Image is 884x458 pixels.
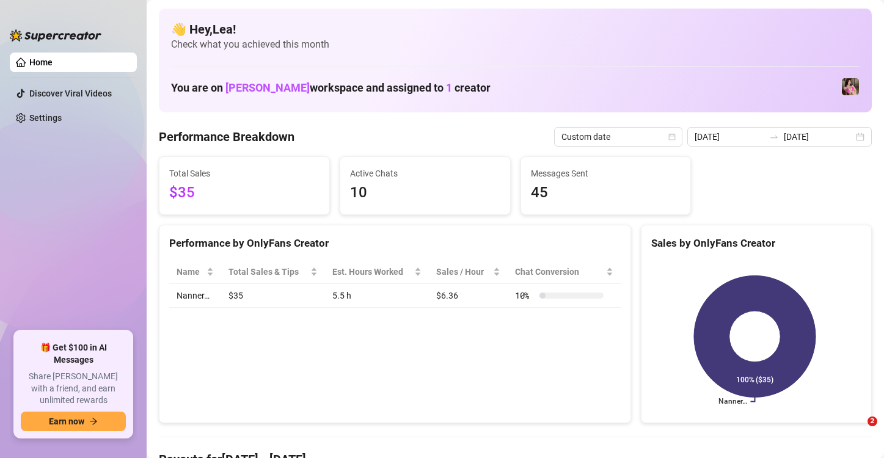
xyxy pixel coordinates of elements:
td: Nanner… [169,284,221,308]
th: Total Sales & Tips [221,260,324,284]
div: Est. Hours Worked [332,265,412,278]
span: Check what you achieved this month [171,38,860,51]
span: Earn now [49,416,84,426]
th: Name [169,260,221,284]
th: Sales / Hour [429,260,508,284]
span: 10 % [515,289,535,302]
input: Start date [695,130,764,144]
text: Nanner… [718,398,747,406]
h1: You are on workspace and assigned to creator [171,81,491,95]
a: Settings [29,113,62,123]
td: $6.36 [429,284,508,308]
h4: 👋 Hey, Lea ! [171,21,860,38]
span: Total Sales & Tips [228,265,307,278]
span: Share [PERSON_NAME] with a friend, and earn unlimited rewards [21,371,126,407]
span: 2 [868,416,877,426]
span: Sales / Hour [436,265,491,278]
td: $35 [221,284,324,308]
span: Name [177,265,204,278]
span: 10 [350,181,500,205]
span: swap-right [769,132,779,142]
span: arrow-right [89,417,98,426]
span: $35 [169,181,320,205]
div: Performance by OnlyFans Creator [169,235,621,252]
span: 45 [531,181,681,205]
span: Total Sales [169,167,320,180]
div: Sales by OnlyFans Creator [651,235,861,252]
span: Messages Sent [531,167,681,180]
a: Discover Viral Videos [29,89,112,98]
h4: Performance Breakdown [159,128,294,145]
a: Home [29,57,53,67]
span: to [769,132,779,142]
img: Nanner [842,78,859,95]
span: calendar [668,133,676,140]
button: Earn nowarrow-right [21,412,126,431]
span: 1 [446,81,452,94]
th: Chat Conversion [508,260,621,284]
td: 5.5 h [325,284,429,308]
span: 🎁 Get $100 in AI Messages [21,342,126,366]
span: Chat Conversion [515,265,604,278]
input: End date [784,130,853,144]
img: logo-BBDzfeDw.svg [10,29,101,42]
span: Custom date [561,128,675,146]
iframe: Intercom live chat [842,416,872,446]
span: [PERSON_NAME] [225,81,310,94]
span: Active Chats [350,167,500,180]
